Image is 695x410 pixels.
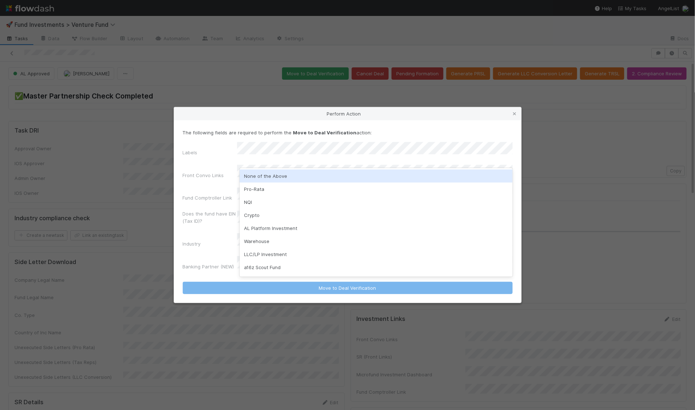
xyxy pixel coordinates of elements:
[240,196,513,209] div: NQI
[183,194,232,201] label: Fund Comptroller Link
[183,263,234,270] label: Banking Partner (NEW)
[293,130,357,135] strong: Move to Deal Verification
[240,183,513,196] div: Pro-Rata
[174,107,521,120] div: Perform Action
[240,222,513,235] div: AL Platform Investment
[240,235,513,248] div: Warehouse
[240,274,513,287] div: International Investment
[240,248,513,261] div: LLC/LP Investment
[183,210,237,225] label: Does the fund have EIN (Tax ID)?
[183,240,201,247] label: Industry
[183,282,513,294] button: Move to Deal Verification
[240,261,513,274] div: a16z Scout Fund
[240,209,513,222] div: Crypto
[183,149,198,156] label: Labels
[183,172,224,179] label: Front Convo Links
[240,170,513,183] div: None of the Above
[183,129,513,136] p: The following fields are required to perform the action:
